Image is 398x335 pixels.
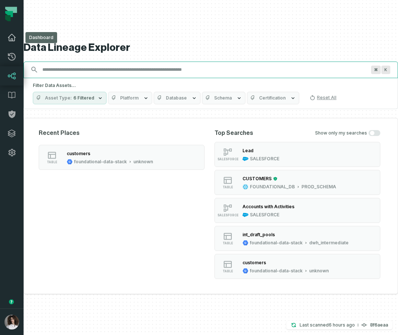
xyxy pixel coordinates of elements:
img: avatar of Aluma Gelbard [4,315,19,329]
button: Last scanned[DATE] 1:06:11 PM8f6aeaa [286,321,392,329]
span: Press ⌘ + K to focus the search bar [381,66,390,74]
h1: Data Lineage Explorer [24,41,398,54]
p: Last scanned [300,321,355,329]
div: Tooltip anchor [8,299,15,305]
relative-time: Sep 9, 2025, 1:06 PM GMT+3 [329,322,355,328]
span: Press ⌘ + K to focus the search bar [371,66,381,74]
div: Dashboard [25,32,57,43]
h4: 8f6aeaa [370,323,388,327]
